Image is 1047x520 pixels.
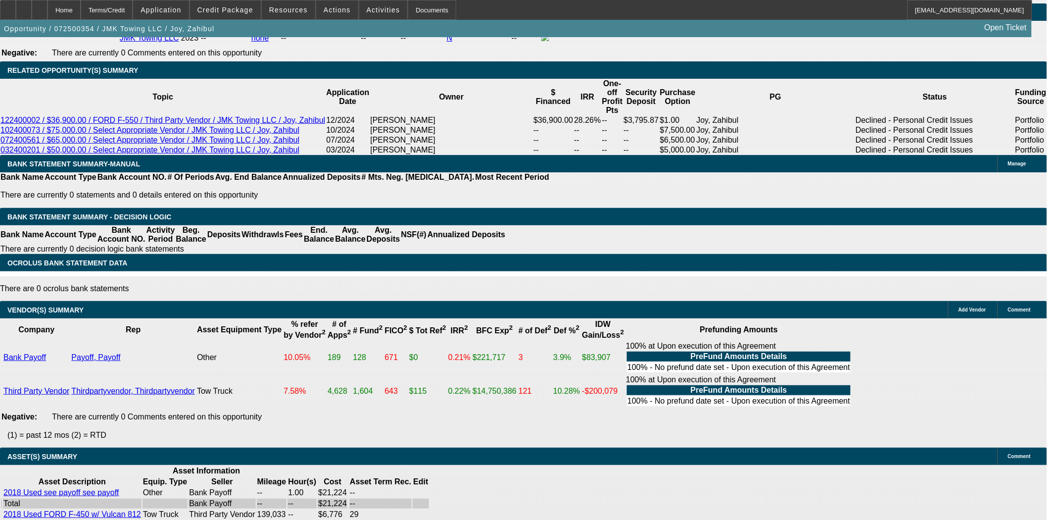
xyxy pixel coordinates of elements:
[353,375,383,408] td: 1,604
[573,145,601,155] td: --
[262,0,315,19] button: Resources
[573,115,601,125] td: 28.26%
[696,125,856,135] td: Joy, Zahibul
[3,353,46,362] a: Bank Payoff
[660,125,696,135] td: $7,500.00
[7,259,127,267] span: OCROLUS BANK STATEMENT DATA
[207,225,241,244] th: Deposits
[97,225,146,244] th: Bank Account NO.
[451,326,468,335] b: IRR
[533,115,573,125] td: $36,900.00
[3,387,69,395] a: Third Party Vendor
[71,353,120,362] a: Payoff, Payoff
[582,320,624,339] b: IDW Gain/Loss
[413,477,428,487] th: Edit
[324,477,341,486] b: Cost
[573,79,601,115] th: IRR
[533,125,573,135] td: --
[370,125,533,135] td: [PERSON_NAME]
[370,145,533,155] td: [PERSON_NAME]
[1015,115,1047,125] td: Portfolio
[282,172,361,182] th: Annualized Deposits
[370,115,533,125] td: [PERSON_NAME]
[1015,135,1047,145] td: Portfolio
[318,510,347,520] td: $6,776
[361,34,398,43] div: --
[284,320,326,339] b: % refer by Vendor
[855,145,1015,155] td: Declined - Personal Credit Issues
[626,342,852,373] div: 100% at Upon execution of this Agreement
[143,477,188,487] th: Equip. Type
[623,125,659,135] td: --
[660,135,696,145] td: $6,500.00
[71,387,195,395] a: Thirdpartyvendor, Thirdpartyvendor
[7,453,77,461] span: ASSET(S) SUMMARY
[366,225,401,244] th: Avg. Deposits
[511,33,540,44] td: --
[215,172,283,182] th: Avg. End Balance
[626,375,852,407] div: 100% at Upon execution of this Agreement
[400,225,427,244] th: NSF(#)
[602,79,623,115] th: One-off Profit Pts
[696,115,856,125] td: Joy, Zahibul
[623,115,659,125] td: $3,795.87
[257,510,287,520] td: 139,033
[322,329,326,336] sup: 2
[269,6,308,14] span: Resources
[326,145,370,155] td: 03/2024
[349,488,412,498] td: --
[211,477,233,486] b: Seller
[554,326,579,335] b: Def %
[696,135,856,145] td: Joy, Zahibul
[1008,454,1031,459] span: Comment
[257,488,287,498] td: --
[44,172,97,182] th: Account Type
[349,499,412,509] td: --
[1008,307,1031,312] span: Comment
[367,6,400,14] span: Activities
[581,375,624,408] td: -$200,079
[326,135,370,145] td: 07/2024
[281,34,359,43] div: --
[404,324,407,332] sup: 2
[958,307,986,312] span: Add Vendor
[173,467,240,475] b: Asset Information
[691,386,787,394] b: PreFund Amounts Details
[4,25,214,33] span: Opportunity / 072500354 / JMK Towing LLC / Joy, Zahibul
[146,225,176,244] th: Activity Period
[353,341,383,374] td: 128
[623,79,659,115] th: Security Deposit
[409,341,447,374] td: $0
[464,324,468,332] sup: 2
[197,6,253,14] span: Credit Package
[18,325,54,334] b: Company
[326,79,370,115] th: Application Date
[518,375,552,408] td: 121
[1,49,37,57] b: Negative:
[7,213,172,221] span: Bank Statement Summary - Decision Logic
[0,116,325,124] a: 122400002 / $36,900.00 / FORD F-550 / Third Party Vendor / JMK Towing LLC / Joy, Zahibul
[660,115,696,125] td: $1.00
[448,341,471,374] td: 0.21%
[533,79,573,115] th: $ Financed
[855,79,1015,115] th: Status
[326,125,370,135] td: 10/2024
[190,0,261,19] button: Credit Package
[602,125,623,135] td: --
[1015,125,1047,135] td: Portfolio
[175,225,206,244] th: Beg. Balance
[196,341,282,374] td: Other
[143,488,188,498] td: Other
[533,135,573,145] td: --
[288,477,316,486] b: Hour(s)
[660,79,696,115] th: Purchase Option
[257,477,286,486] b: Mileage
[548,324,551,332] sup: 2
[623,135,659,145] td: --
[370,79,533,115] th: Owner
[197,325,282,334] b: Asset Equipment Type
[519,326,551,335] b: # of Def
[602,135,623,145] td: --
[143,510,188,520] td: Tow Truck
[855,135,1015,145] td: Declined - Personal Credit Issues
